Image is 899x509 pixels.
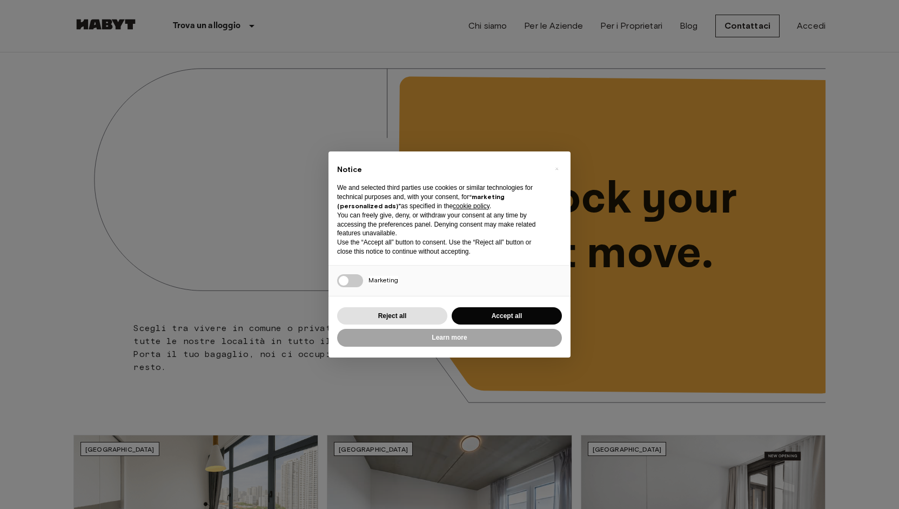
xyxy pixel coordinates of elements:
[337,183,545,210] p: We and selected third parties use cookies or similar technologies for technical purposes and, wit...
[453,202,489,210] a: cookie policy
[452,307,562,325] button: Accept all
[368,276,398,284] span: Marketing
[337,193,505,210] strong: “marketing (personalized ads)”
[548,160,565,177] button: Close this notice
[337,307,447,325] button: Reject all
[337,211,545,238] p: You can freely give, deny, or withdraw your consent at any time by accessing the preferences pane...
[337,329,562,347] button: Learn more
[555,162,559,175] span: ×
[337,164,545,175] h2: Notice
[337,238,545,256] p: Use the “Accept all” button to consent. Use the “Reject all” button or close this notice to conti...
